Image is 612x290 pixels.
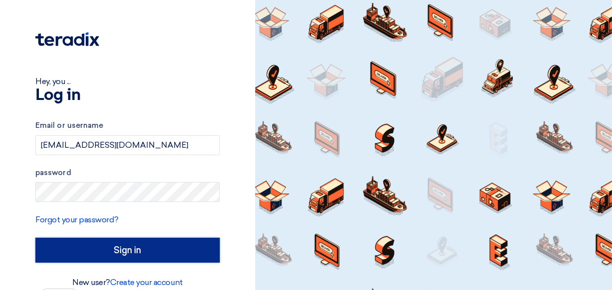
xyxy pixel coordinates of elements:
[35,238,220,263] input: Sign in
[35,121,103,130] font: Email or username
[35,32,99,46] img: Teradix logo
[72,278,110,287] font: New user?
[35,135,220,155] input: Enter your business email or username
[35,77,70,86] font: Hey, you ...
[110,278,183,287] a: Create your account
[35,215,119,224] a: Forgot your password?
[35,168,71,177] font: password
[35,88,80,103] font: Log in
